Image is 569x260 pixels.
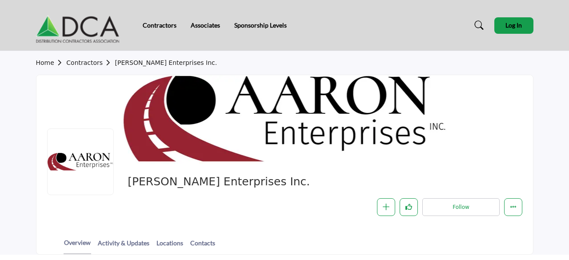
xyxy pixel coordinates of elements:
a: Contacts [190,238,216,254]
button: More details [504,198,522,216]
a: Home [36,59,67,66]
a: Locations [156,238,184,254]
button: Log In [494,17,533,34]
a: Overview [64,238,91,254]
button: Like [400,198,418,216]
a: Activity & Updates [97,238,150,254]
span: Log In [505,21,522,29]
span: Aaron Enterprises Inc. [128,175,370,189]
a: Contractors [66,59,115,66]
a: Sponsorship Levels [234,21,287,29]
a: Associates [191,21,220,29]
a: [PERSON_NAME] Enterprises Inc. [115,59,217,66]
a: Search [466,18,489,32]
img: site Logo [36,8,124,43]
button: Follow [422,198,499,216]
a: Contractors [143,21,176,29]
